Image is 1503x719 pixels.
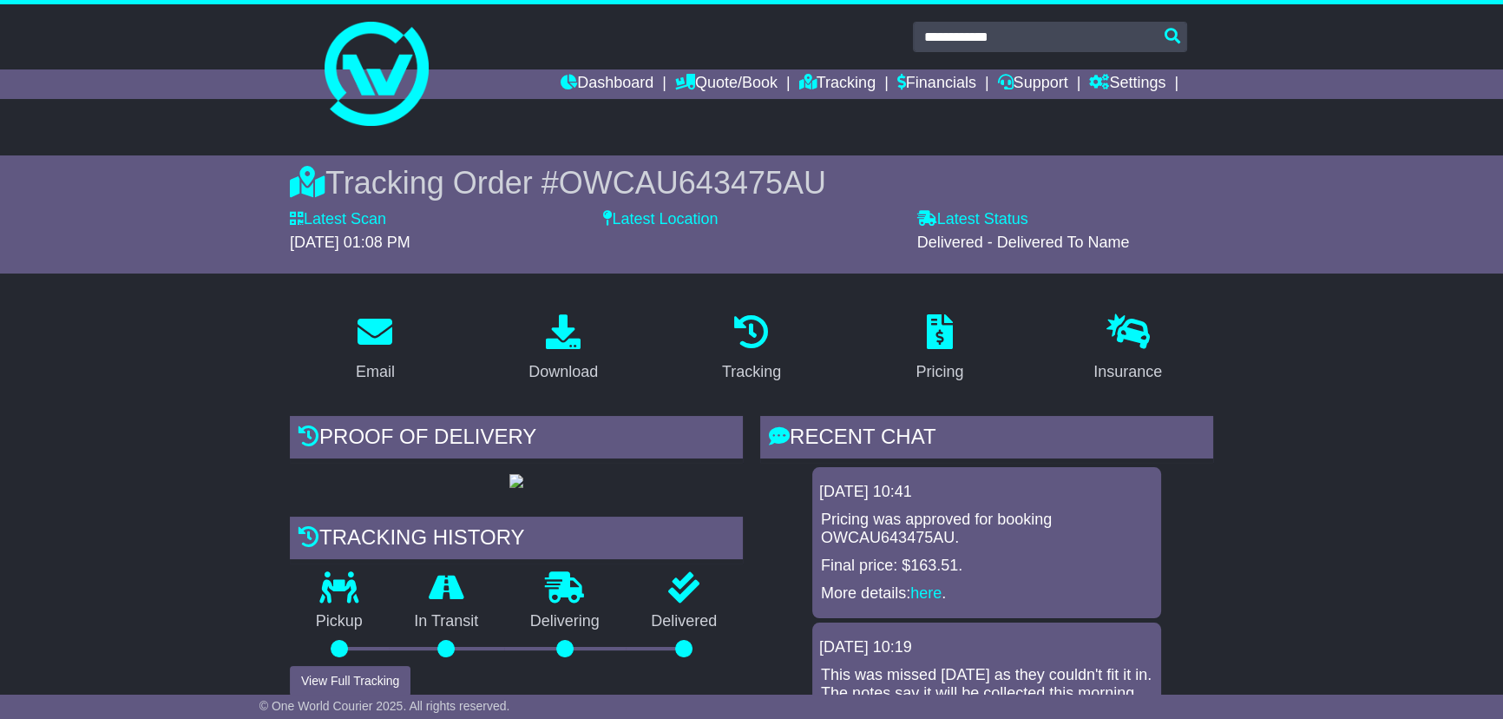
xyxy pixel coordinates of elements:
p: In Transit [389,612,505,631]
p: Delivered [626,612,744,631]
span: OWCAU643475AU [559,165,826,201]
div: Tracking Order # [290,164,1213,201]
a: Dashboard [561,69,653,99]
div: Insurance [1093,360,1162,384]
p: Delivering [504,612,626,631]
span: Delivered - Delivered To Name [917,234,1130,251]
div: [DATE] 10:19 [819,638,1154,657]
div: Tracking [722,360,781,384]
a: Pricing [904,308,975,390]
span: [DATE] 01:08 PM [290,234,410,251]
a: Email [345,308,406,390]
label: Latest Status [917,210,1028,229]
a: Tracking [711,308,792,390]
a: Settings [1089,69,1165,99]
div: Pricing [916,360,963,384]
div: Tracking history [290,517,743,564]
a: here [910,584,942,602]
div: Email [356,360,395,384]
a: Insurance [1082,308,1173,390]
div: Proof of Delivery [290,416,743,463]
label: Latest Location [603,210,718,229]
p: This was missed [DATE] as they couldn't fit it in. The notes say it will be collected this morning. [821,666,1152,703]
div: Download [528,360,598,384]
img: GetPodImage [509,474,523,488]
p: Pricing was approved for booking OWCAU643475AU. [821,511,1152,548]
a: Support [998,69,1068,99]
span: © One World Courier 2025. All rights reserved. [259,699,510,713]
label: Latest Scan [290,210,386,229]
p: Pickup [290,612,389,631]
p: Final price: $163.51. [821,557,1152,576]
a: Download [517,308,609,390]
p: More details: . [821,584,1152,604]
button: View Full Tracking [290,666,410,696]
div: [DATE] 10:41 [819,483,1154,502]
div: RECENT CHAT [760,416,1213,463]
a: Tracking [799,69,876,99]
a: Financials [897,69,976,99]
a: Quote/Book [675,69,778,99]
